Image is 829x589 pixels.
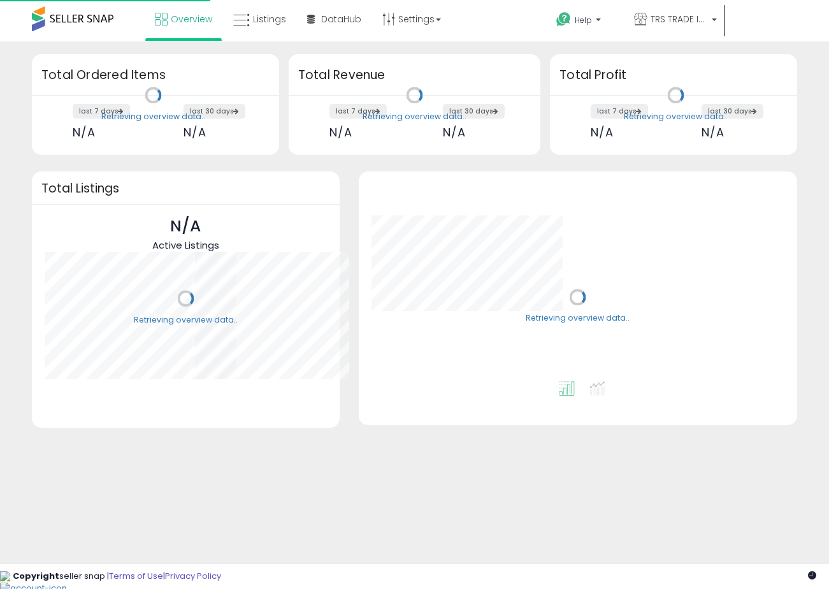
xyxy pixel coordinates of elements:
span: Listings [253,13,286,25]
div: Retrieving overview data.. [526,313,630,324]
span: Overview [171,13,212,25]
div: Retrieving overview data.. [134,314,238,326]
div: Retrieving overview data.. [363,111,466,122]
span: TRS TRADE INC [651,13,708,25]
a: Help [546,2,623,41]
div: Retrieving overview data.. [624,111,728,122]
div: Retrieving overview data.. [101,111,205,122]
i: Get Help [556,11,572,27]
span: DataHub [321,13,361,25]
span: Help [575,15,592,25]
